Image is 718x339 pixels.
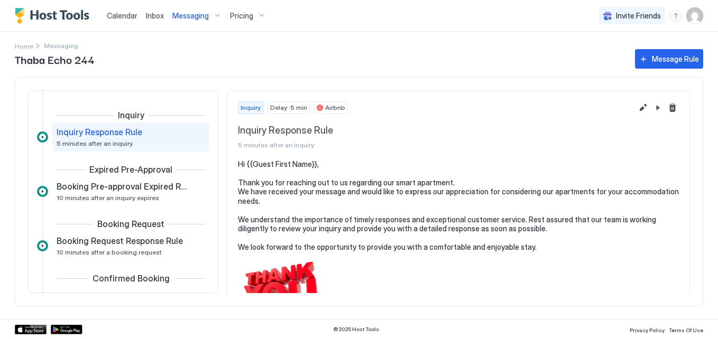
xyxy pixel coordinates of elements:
a: Inbox [146,10,164,21]
span: Booking Request [97,219,164,229]
span: Calendar [107,11,137,20]
span: 5 minutes after an inquiry [238,141,632,149]
span: Confirmed Booking [93,273,170,284]
a: Privacy Policy [630,324,665,335]
span: Inquiry Response Rule [238,125,632,137]
span: Terms Of Use [669,327,703,333]
span: Inbox [146,11,164,20]
span: Delay: 5 min [270,103,307,112]
a: Home [15,40,33,51]
a: Terms Of Use [669,324,703,335]
span: Airbnb [325,103,345,112]
span: © 2025 Host Tools [333,326,379,333]
div: User profile [686,7,703,24]
button: Message Rule [635,49,703,69]
span: Inquiry [118,110,144,120]
a: Google Play Store [51,325,82,334]
pre: Hi {{Guest First Name}}, Thank you for reaching out to us regarding our smart apartment. We have ... [238,159,679,252]
button: Edit message rule [637,101,649,114]
span: Messaging [172,11,209,21]
span: 10 minutes after a booking request [57,248,162,256]
span: 5 minutes after an inquiry [57,139,133,147]
span: Booking Request Response Rule [57,236,183,246]
span: Thaba Echo 244 [15,51,624,67]
div: Breadcrumb [15,40,33,51]
button: Delete message rule [666,101,679,114]
button: Pause Message Rule [651,101,664,114]
div: menu [669,10,682,22]
span: Pricing [230,11,253,21]
span: Booking Pre-approval Expired Rule [57,181,188,192]
span: Breadcrumb [44,42,78,50]
span: Privacy Policy [630,327,665,333]
span: Invite Friends [616,11,661,21]
div: Message Rule [652,53,699,64]
span: Home [15,42,33,50]
span: Expired Pre-Approval [89,164,172,175]
span: 10 minutes after an inquiry expires [57,194,159,202]
span: Inquiry Response Rule [57,127,142,137]
a: Calendar [107,10,137,21]
a: Host Tools Logo [15,8,94,24]
a: App Store [15,325,47,334]
div: View image [238,256,325,314]
span: Inquiry [241,103,261,112]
